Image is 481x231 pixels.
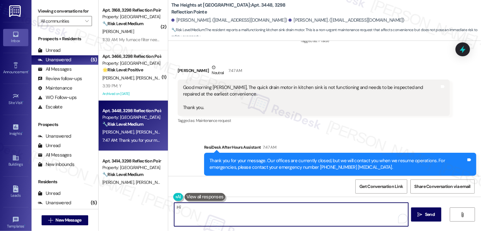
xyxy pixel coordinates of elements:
a: Insights • [3,122,28,139]
div: Property: [GEOGRAPHIC_DATA] at [GEOGRAPHIC_DATA] [102,60,161,67]
div: Residents [31,179,98,185]
strong: 🌟 Risk Level: Positive [102,67,143,73]
span: New Message [55,217,81,223]
div: 7:47 AM [227,67,242,74]
div: Prospects [31,121,98,128]
a: Buildings [3,152,28,169]
span: • [24,223,25,228]
div: 3:39 PM: Y [102,83,121,89]
div: [PERSON_NAME]. ([EMAIL_ADDRESS][DOMAIN_NAME]) [171,17,287,24]
span: Share Conversation via email [415,183,471,190]
span: [PERSON_NAME] [102,129,136,135]
div: Unanswered [38,200,71,206]
div: Tagged as: [204,176,476,185]
div: Apt. 3466, 3298 Reflection Pointe [102,53,161,60]
button: Get Conversation Link [355,179,407,194]
div: Tagged as: [178,116,450,125]
i:  [460,212,465,217]
div: Property: [GEOGRAPHIC_DATA] at [GEOGRAPHIC_DATA] [102,14,161,20]
span: Maintenance request [196,118,231,123]
div: Unread [38,47,60,54]
span: • [28,69,29,73]
a: Leads [3,184,28,201]
div: [PERSON_NAME]. ([EMAIL_ADDRESS][DOMAIN_NAME]) [289,17,404,24]
div: Apt. 3448, 3298 Reflection Pointe [102,107,161,114]
div: Unanswered [38,133,71,140]
div: Prospects + Residents [31,36,98,42]
div: Unanswered [38,57,71,63]
label: Viewing conversations for [38,6,92,16]
div: Unread [38,190,60,197]
div: 7:47 AM [261,144,276,151]
div: ResiDesk After Hours Assistant [204,144,476,153]
div: 11:39 AM: My furnace filter need to be changed. Not sure what the normal change out schedule is [102,37,279,42]
span: [PERSON_NAME] [102,179,136,185]
span: : The resident reports a malfunctioning kitchen sink drain motor. This is a non-urgent maintenanc... [171,27,481,40]
div: Apt. 3168, 3298 Reflection Pointe [102,7,161,14]
span: [PERSON_NAME] [102,29,134,34]
strong: 🔧 Risk Level: Medium [171,27,205,32]
span: • [23,100,24,104]
div: WO Follow-ups [38,94,77,101]
i:  [418,212,422,217]
strong: 🔧 Risk Level: Medium [102,21,143,26]
input: All communities [41,16,82,26]
div: Archived on [DATE] [102,90,161,98]
div: Property: [GEOGRAPHIC_DATA] at [GEOGRAPHIC_DATA] [102,114,161,121]
strong: 🔧 Risk Level: Medium [102,172,143,177]
div: Thank you for your message. Our offices are currently closed, but we will contact you when we res... [209,157,466,171]
i:  [85,19,89,24]
button: New Message [42,215,88,225]
a: Site Visit • [3,91,28,108]
div: Tagged as: [301,36,477,45]
b: The Heights at [GEOGRAPHIC_DATA]: Apt. 3448, 3298 Reflection Pointe [171,2,297,15]
i:  [48,218,53,223]
span: Get Conversation Link [359,183,403,190]
div: Review follow-ups [38,75,82,82]
img: ResiDesk Logo [9,5,22,17]
div: Property: [GEOGRAPHIC_DATA] at [GEOGRAPHIC_DATA] [102,164,161,171]
div: [PERSON_NAME] [178,64,450,80]
span: Praise [318,38,329,43]
strong: 🔧 Risk Level: Medium [102,121,143,127]
div: (5) [89,55,98,65]
div: Unread [38,142,60,149]
textarea: To enrich screen reader interactions, please activate Accessibility in Grammarly extension settings [174,203,408,226]
div: All Messages [38,66,72,73]
div: Neutral [210,64,225,77]
span: [PERSON_NAME] [135,179,167,185]
div: Maintenance [38,85,72,91]
button: Send [411,207,442,222]
div: Good morning [PERSON_NAME], The quick drain motor in kitchen sink is not functioning and needs to... [183,84,440,111]
div: Escalate [38,104,62,110]
div: New Inbounds [38,161,74,168]
span: • [22,130,23,135]
span: Send [425,211,435,218]
span: [PERSON_NAME] [135,129,167,135]
div: (5) [89,198,98,208]
span: [PERSON_NAME] [102,75,136,81]
a: Inbox [3,29,28,46]
div: Apt. 3414, 3298 Reflection Pointe [102,158,161,164]
button: Share Conversation via email [410,179,475,194]
div: All Messages [38,152,72,158]
span: [PERSON_NAME] [135,75,167,81]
